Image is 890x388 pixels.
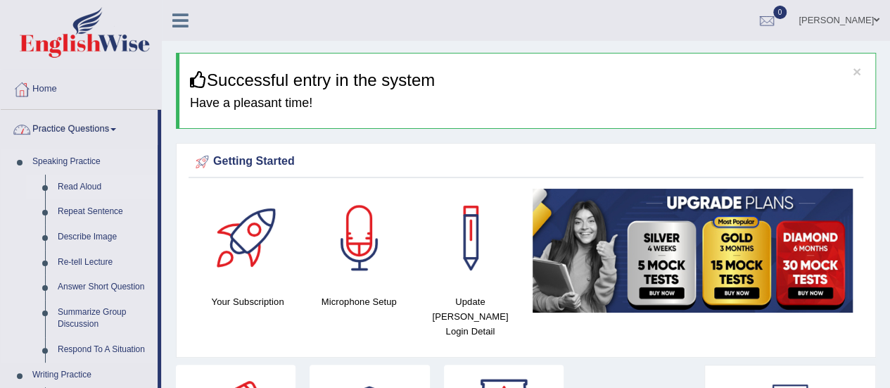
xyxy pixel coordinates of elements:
a: Re-tell Lecture [51,250,158,275]
h4: Have a pleasant time! [190,96,865,111]
img: small5.jpg [533,189,853,313]
a: Practice Questions [1,110,158,145]
a: Speaking Practice [26,149,158,175]
a: Read Aloud [51,175,158,200]
h3: Successful entry in the system [190,71,865,89]
a: Home [1,70,161,105]
a: Summarize Group Discussion [51,300,158,337]
a: Describe Image [51,225,158,250]
h4: Your Subscription [199,294,296,309]
a: Respond To A Situation [51,337,158,363]
h4: Microphone Setup [310,294,407,309]
a: Answer Short Question [51,275,158,300]
h4: Update [PERSON_NAME] Login Detail [421,294,519,339]
div: Getting Started [192,151,860,173]
button: × [853,64,861,79]
a: Repeat Sentence [51,199,158,225]
a: Writing Practice [26,363,158,388]
span: 0 [773,6,787,19]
